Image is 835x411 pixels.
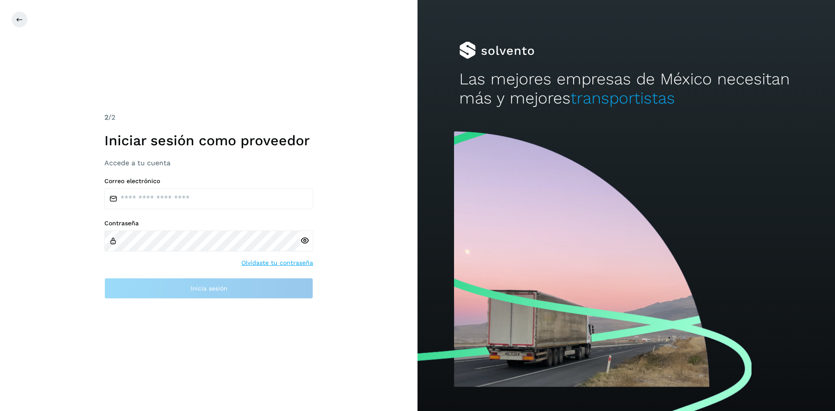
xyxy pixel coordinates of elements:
[104,113,108,121] span: 2
[459,70,793,108] h2: Las mejores empresas de México necesitan más y mejores
[104,159,313,167] h3: Accede a tu cuenta
[104,278,313,299] button: Inicia sesión
[104,220,313,227] label: Contraseña
[104,112,313,123] div: /2
[104,177,313,185] label: Correo electrónico
[241,258,313,267] a: Olvidaste tu contraseña
[104,132,313,149] h1: Iniciar sesión como proveedor
[571,89,675,107] span: transportistas
[190,285,227,291] span: Inicia sesión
